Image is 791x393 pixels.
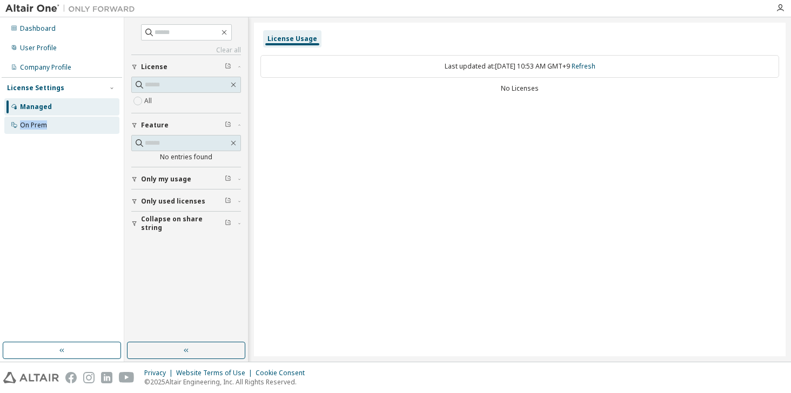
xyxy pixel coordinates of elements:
div: User Profile [20,44,57,52]
div: On Prem [20,121,47,130]
div: Dashboard [20,24,56,33]
span: Only used licenses [141,197,205,206]
span: Clear filter [225,219,231,228]
div: License Usage [267,35,317,43]
span: Feature [141,121,169,130]
div: Company Profile [20,63,71,72]
button: Collapse on share string [131,212,241,235]
img: altair_logo.svg [3,372,59,383]
span: License [141,63,167,71]
div: No entries found [131,153,241,161]
img: Altair One [5,3,140,14]
button: Only used licenses [131,189,241,213]
div: Managed [20,103,52,111]
label: All [144,94,154,107]
img: youtube.svg [119,372,135,383]
button: Feature [131,113,241,137]
div: Privacy [144,369,176,377]
span: Collapse on share string [141,215,225,232]
div: Cookie Consent [256,369,311,377]
div: No Licenses [260,84,779,93]
img: facebook.svg [65,372,77,383]
div: Last updated at: [DATE] 10:53 AM GMT+9 [260,55,779,78]
span: Clear filter [225,197,231,206]
button: License [131,55,241,79]
span: Clear filter [225,175,231,184]
img: instagram.svg [83,372,95,383]
button: Only my usage [131,167,241,191]
a: Clear all [131,46,241,55]
span: Only my usage [141,175,191,184]
span: Clear filter [225,121,231,130]
span: Clear filter [225,63,231,71]
p: © 2025 Altair Engineering, Inc. All Rights Reserved. [144,377,311,387]
a: Refresh [572,62,595,71]
div: License Settings [7,84,64,92]
div: Website Terms of Use [176,369,256,377]
img: linkedin.svg [101,372,112,383]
